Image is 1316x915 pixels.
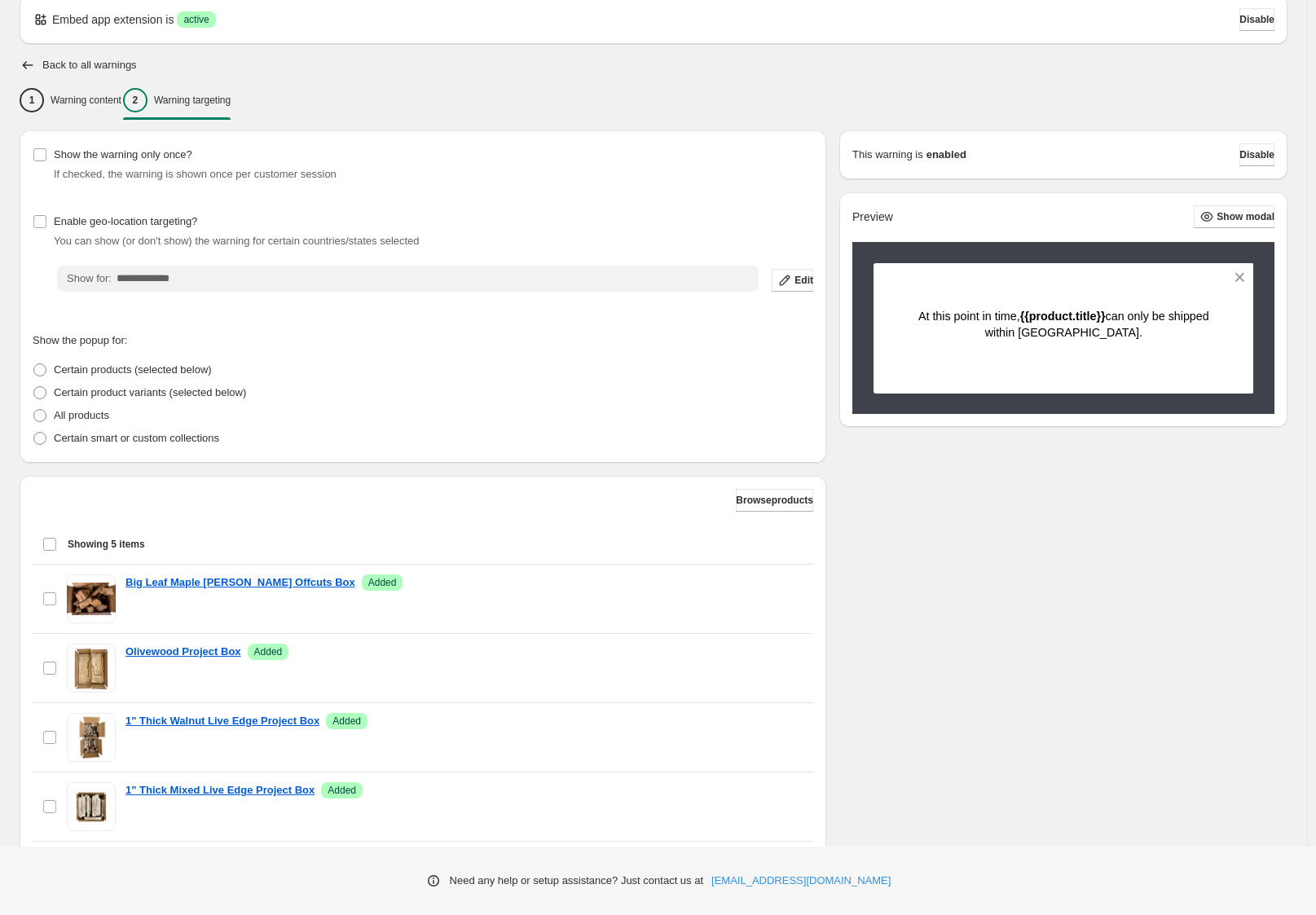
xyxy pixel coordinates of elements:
a: 1" Thick Mixed Live Edge Project Box [125,782,315,798]
button: Show modal [1194,205,1274,228]
p: Warning targeting [154,94,231,107]
h2: Preview [852,210,893,224]
button: 1Warning content [20,83,121,117]
span: Showing 5 items [68,538,145,551]
span: Certain products (selected below) [54,363,212,376]
p: This warning is [852,147,923,163]
p: Warning content [51,94,121,107]
span: You can show (or don't show) the warning for certain countries/states selected [54,235,420,247]
span: Browse products [736,494,813,507]
span: Certain product variants (selected below) [54,386,246,398]
a: 1" Thick Walnut Live Edge Project Box [125,713,319,729]
span: At this point in time, can only be shipped within [GEOGRAPHIC_DATA]. [918,310,1209,339]
button: Disable [1239,8,1274,31]
span: active [183,13,209,26]
a: Olivewood Project Box [125,644,241,660]
button: Disable [1239,143,1274,166]
span: Enable geo-location targeting? [54,215,197,227]
span: Show for: [67,272,112,284]
a: Big Leaf Maple [PERSON_NAME] Offcuts Box [125,574,355,591]
h2: Back to all warnings [42,59,137,72]
span: Edit [794,274,813,287]
strong: {{product.title}} [1020,310,1106,323]
span: Disable [1239,13,1274,26]
button: 2Warning targeting [123,83,231,117]
span: Added [368,576,397,589]
span: Disable [1239,148,1274,161]
span: Show the warning only once? [54,148,192,161]
span: Added [332,715,361,728]
span: Show modal [1217,210,1274,223]
span: Added [254,645,283,658]
div: 1 [20,88,44,112]
p: Certain smart or custom collections [54,430,219,447]
a: [EMAIL_ADDRESS][DOMAIN_NAME] [711,873,891,889]
button: Browseproducts [736,489,813,512]
button: Edit [772,269,813,292]
span: If checked, the warning is shown once per customer session [54,168,337,180]
p: All products [54,407,109,424]
span: Added [328,784,356,797]
span: Show the popup for: [33,334,127,346]
p: Embed app extension is [52,11,174,28]
strong: enabled [926,147,966,163]
div: 2 [123,88,147,112]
